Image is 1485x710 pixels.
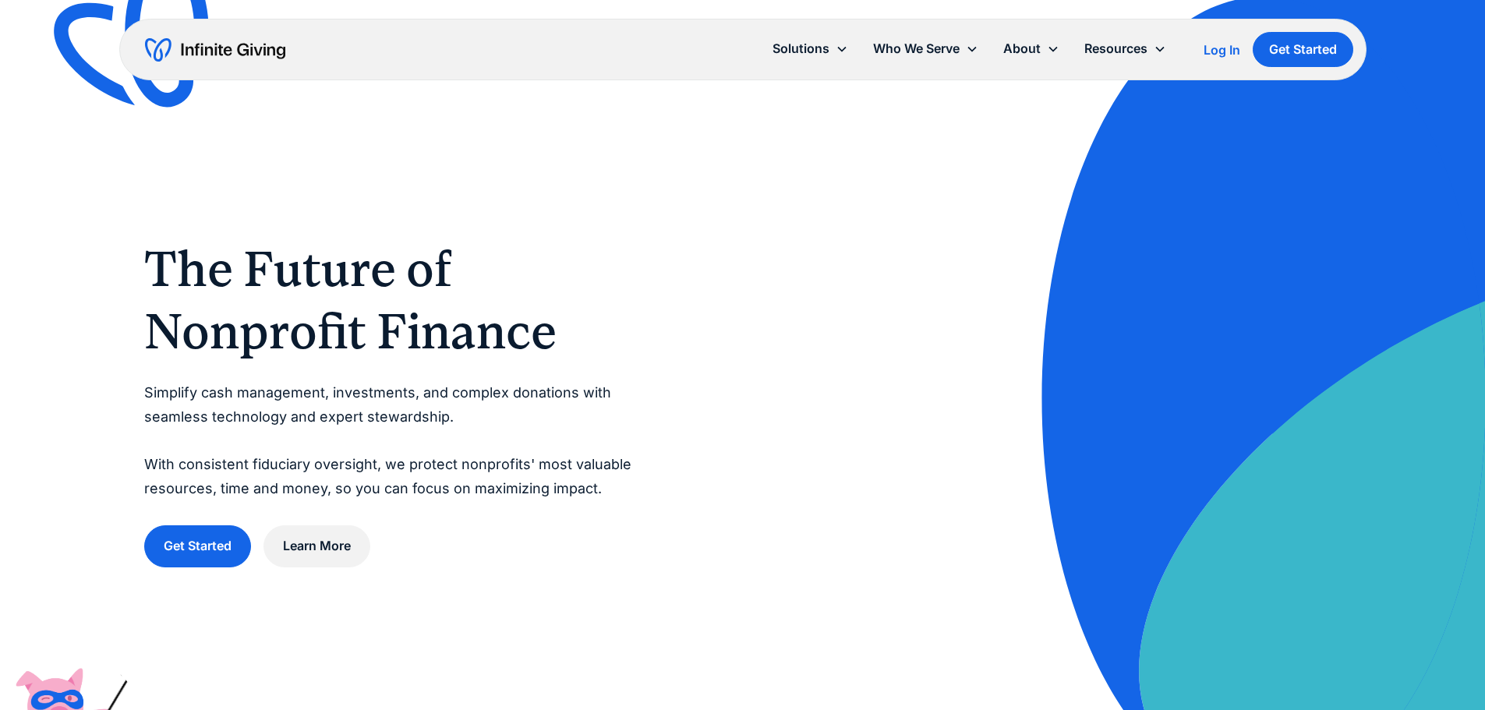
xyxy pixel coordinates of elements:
div: Solutions [773,38,829,59]
a: Learn More [263,525,370,567]
div: About [1003,38,1041,59]
div: Log In [1204,44,1240,56]
a: Get Started [1253,32,1353,67]
h1: The Future of Nonprofit Finance [144,238,649,362]
div: Who We Serve [873,38,960,59]
p: Simplify cash management, investments, and complex donations with seamless technology and expert ... [144,381,649,500]
a: Log In [1204,41,1240,59]
a: Get Started [144,525,251,567]
div: Resources [1084,38,1147,59]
